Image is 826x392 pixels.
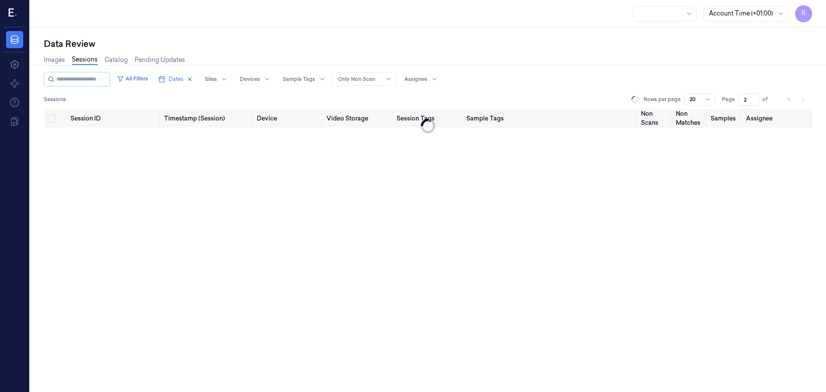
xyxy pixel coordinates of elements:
[743,109,812,128] th: Assignee
[463,109,638,128] th: Sample Tags
[393,109,463,128] th: Session Tags
[169,75,183,83] span: Dates
[253,109,323,128] th: Device
[672,109,707,128] th: Non Matches
[44,38,812,50] div: Data Review
[47,114,56,123] button: Select all
[67,109,160,128] th: Session ID
[160,109,253,128] th: Timestamp (Session)
[44,56,65,65] a: Images
[644,96,681,103] p: Rows per page
[44,96,66,103] span: Sessions
[114,72,151,86] button: All Filters
[762,96,776,103] span: of
[707,109,742,128] th: Samples
[155,72,196,86] button: Dates
[323,109,393,128] th: Video Storage
[722,96,735,103] span: Page
[105,56,128,65] a: Catalog
[72,55,98,65] a: Sessions
[783,93,795,105] button: Go to previous page
[638,109,672,128] th: Non Scans
[795,5,812,22] button: R
[135,56,185,65] a: Pending Updates
[783,93,809,105] nav: pagination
